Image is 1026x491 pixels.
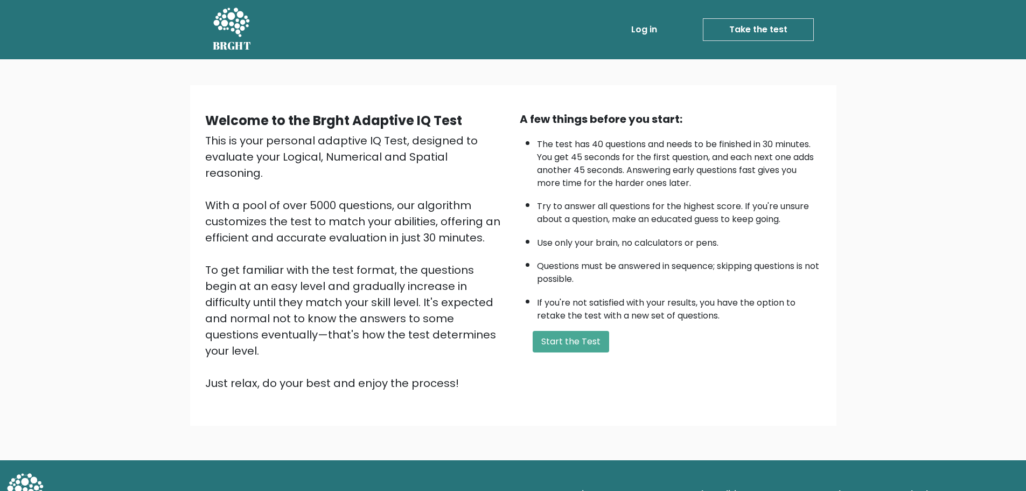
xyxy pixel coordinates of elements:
[213,4,252,55] a: BRGHT
[703,18,814,41] a: Take the test
[537,231,821,250] li: Use only your brain, no calculators or pens.
[537,133,821,190] li: The test has 40 questions and needs to be finished in 30 minutes. You get 45 seconds for the firs...
[533,331,609,352] button: Start the Test
[537,195,821,226] li: Try to answer all questions for the highest score. If you're unsure about a question, make an edu...
[627,19,661,40] a: Log in
[537,254,821,286] li: Questions must be answered in sequence; skipping questions is not possible.
[520,111,821,127] div: A few things before you start:
[537,291,821,322] li: If you're not satisfied with your results, you have the option to retake the test with a new set ...
[205,112,462,129] b: Welcome to the Brght Adaptive IQ Test
[213,39,252,52] h5: BRGHT
[205,133,507,391] div: This is your personal adaptive IQ Test, designed to evaluate your Logical, Numerical and Spatial ...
